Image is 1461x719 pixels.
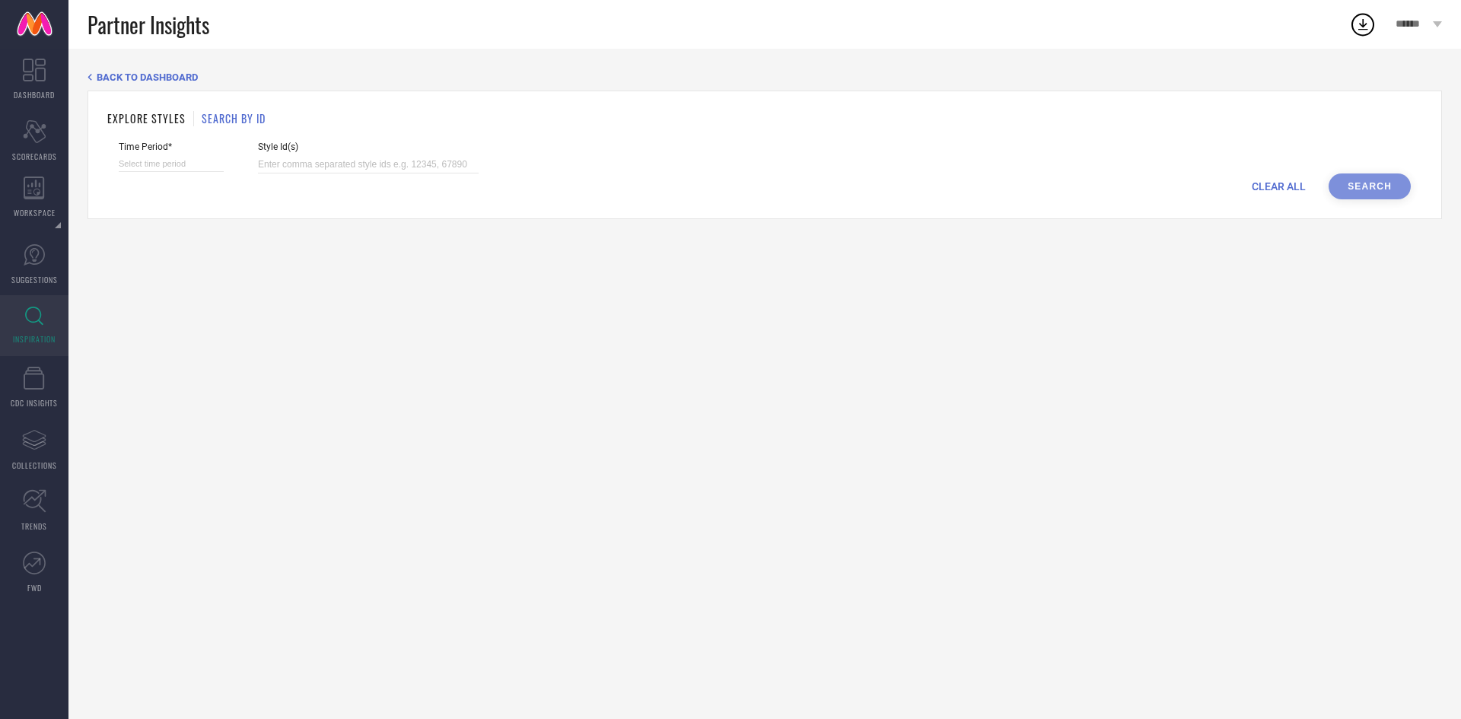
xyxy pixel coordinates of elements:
[119,156,224,172] input: Select time period
[12,460,57,471] span: COLLECTIONS
[258,156,479,173] input: Enter comma separated style ids e.g. 12345, 67890
[1252,180,1306,192] span: CLEAR ALL
[14,207,56,218] span: WORKSPACE
[11,397,58,409] span: CDC INSIGHTS
[88,9,209,40] span: Partner Insights
[202,110,266,126] h1: SEARCH BY ID
[97,72,198,83] span: BACK TO DASHBOARD
[1349,11,1377,38] div: Open download list
[27,582,42,593] span: FWD
[88,72,1442,83] div: Back TO Dashboard
[107,110,186,126] h1: EXPLORE STYLES
[12,151,57,162] span: SCORECARDS
[21,520,47,532] span: TRENDS
[119,142,224,152] span: Time Period*
[13,333,56,345] span: INSPIRATION
[14,89,55,100] span: DASHBOARD
[11,274,58,285] span: SUGGESTIONS
[258,142,479,152] span: Style Id(s)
